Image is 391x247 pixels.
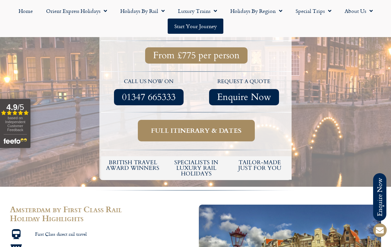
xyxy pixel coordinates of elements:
[168,19,223,34] a: Start your Journey
[171,3,224,19] a: Luxury Trains
[10,205,192,214] h2: Amsterdam by First Class Rail
[104,160,161,171] h5: British Travel Award winners
[200,77,289,86] p: request a quote
[114,3,171,19] a: Holidays by Rail
[138,120,255,141] a: Full itinerary & dates
[145,47,248,64] a: From £775 per person
[217,93,271,101] span: Enquire Now
[224,3,289,19] a: Holidays by Region
[114,89,184,105] a: 01347 665333
[168,160,225,176] h6: Specialists in luxury rail holidays
[231,160,288,171] h5: tailor-made just for you
[33,231,87,237] span: First Class direct rail travel
[122,93,176,101] span: 01347 665333
[151,126,242,135] span: Full itinerary & dates
[153,51,240,60] span: From £775 per person
[10,214,192,222] h2: Holiday Highlights
[338,3,379,19] a: About Us
[209,89,279,105] a: Enquire Now
[12,3,39,19] a: Home
[104,77,193,86] p: call us now on
[3,3,388,34] nav: Menu
[39,3,114,19] a: Orient Express Holidays
[289,3,338,19] a: Special Trips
